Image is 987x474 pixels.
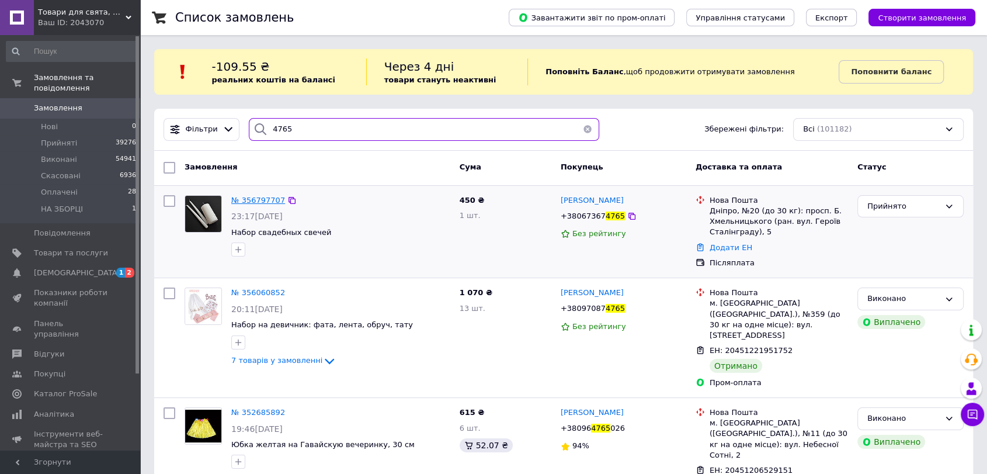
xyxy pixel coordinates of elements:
div: Виплачено [857,435,925,449]
span: № 356797707 [231,196,285,205]
span: Каталог ProSale [34,389,97,399]
div: Нова Пошта [710,195,848,206]
span: 615 ₴ [460,408,485,417]
span: Cума [460,162,481,171]
div: Виплачено [857,315,925,329]
span: 1 [132,204,136,214]
div: Пром-оплата [710,378,848,388]
span: Юбка желтая на Гавайскую вечеринку, 30 см [231,440,415,449]
span: 4765 [591,424,610,433]
span: +38096 [561,424,591,433]
span: Збережені фільтри: [704,124,784,135]
span: Інструменти веб-майстра та SEO [34,429,108,450]
span: [DEMOGRAPHIC_DATA] [34,268,120,278]
h1: Список замовлень [175,11,294,25]
span: Скасовані [41,171,81,181]
span: 13 шт. [460,304,485,313]
div: Прийнято [867,200,940,213]
span: +380673674765 [561,212,625,220]
span: +38067367 [561,212,606,220]
b: реальних коштів на балансі [211,75,335,84]
span: 23:17[DATE] [231,212,283,221]
span: 28 [128,187,136,198]
span: Відгуки [34,349,64,359]
span: Завантажити звіт по пром-оплаті [518,12,665,23]
span: Набор свадебных свечей [231,228,331,237]
button: Завантажити звіт по пром-оплаті [509,9,675,26]
span: 4765 [606,212,625,220]
span: Замовлення та повідомлення [34,72,140,94]
span: НА ЗБОРЦІ [41,204,83,214]
span: 6936 [120,171,136,181]
a: Фото товару [185,288,222,325]
div: м. [GEOGRAPHIC_DATA] ([GEOGRAPHIC_DATA].), №11 (до 30 кг на одне місце): вул. Небесної Сотні, 2 [710,418,848,461]
span: +380964765026 [561,424,625,433]
a: Фото товару [185,407,222,445]
div: м. [GEOGRAPHIC_DATA] ([GEOGRAPHIC_DATA].), №359 (до 30 кг на одне місце): вул. [STREET_ADDRESS] [710,298,848,341]
span: 450 ₴ [460,196,485,205]
img: Фото товару [185,410,221,442]
span: Аналітика [34,409,74,420]
b: Поповніть Баланс [545,67,623,76]
a: 7 товарів у замовленні [231,356,336,365]
button: Експорт [806,9,857,26]
span: Нові [41,122,58,132]
a: Набор на девичник: фата, лента, обруч, тату [231,320,413,329]
span: Покупець [561,162,603,171]
span: 1 [116,268,126,278]
a: № 356060852 [231,288,285,297]
span: 54941 [116,154,136,165]
button: Управління статусами [686,9,794,26]
div: , щоб продовжити отримувати замовлення [527,58,839,85]
a: № 352685892 [231,408,285,417]
div: Нова Пошта [710,288,848,298]
a: [PERSON_NAME] [561,288,624,299]
span: 39276 [116,138,136,148]
span: 19:46[DATE] [231,424,283,434]
a: Поповнити баланс [839,60,944,84]
div: Нова Пошта [710,407,848,418]
span: ЕН: 20451221951752 [710,346,793,355]
span: 2 [125,268,134,278]
span: Створити замовлення [878,13,966,22]
span: Замовлення [185,162,237,171]
span: 4765 [606,304,625,313]
div: Дніпро, №20 (до 30 кг): просп. Б. Хмельницького (ран. вул. Героїв Сталінграду), 5 [710,206,848,238]
span: Експорт [815,13,848,22]
span: 1 шт. [460,211,481,220]
input: Пошук за номером замовлення, ПІБ покупця, номером телефону, Email, номером накладної [249,118,599,141]
b: Поповнити баланс [851,67,932,76]
input: Пошук [6,41,137,62]
span: Управління статусами [696,13,785,22]
span: [PERSON_NAME] [561,408,624,417]
a: Створити замовлення [857,13,975,22]
a: [PERSON_NAME] [561,195,624,206]
div: Післяплата [710,258,848,268]
a: Фото товару [185,195,222,233]
span: [PERSON_NAME] [561,196,624,205]
span: 7 товарів у замовленні [231,356,322,365]
span: 0 [132,122,136,132]
div: Виконано [867,413,940,425]
button: Чат з покупцем [961,403,984,426]
span: Замовлення [34,103,82,113]
span: Прийняті [41,138,77,148]
span: Без рейтингу [572,229,626,238]
button: Очистить [576,118,599,141]
img: :exclamation: [174,63,192,81]
div: Виконано [867,293,940,305]
span: Панель управління [34,319,108,340]
span: 20:11[DATE] [231,305,283,314]
span: 026 [610,424,625,433]
span: Доставка та оплата [696,162,782,171]
div: Отримано [710,359,762,373]
span: Фільтри [186,124,218,135]
span: Покупці [34,369,65,379]
span: Виконані [41,154,77,165]
span: Через 4 дні [384,60,454,74]
div: 52.07 ₴ [460,438,513,452]
img: Фото товару [185,289,221,324]
div: Ваш ID: 2043070 [38,18,140,28]
span: Показники роботи компанії [34,288,108,309]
